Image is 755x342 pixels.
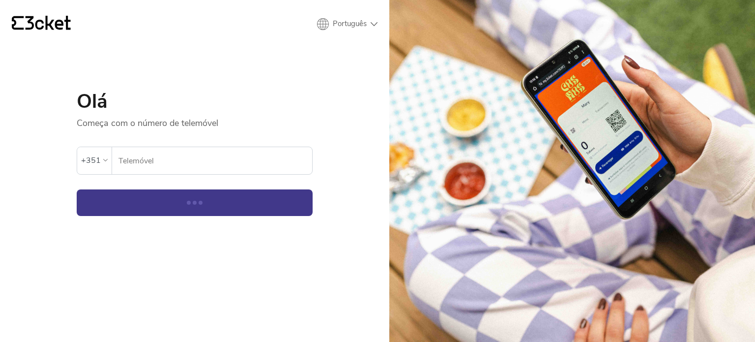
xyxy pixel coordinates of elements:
div: +351 [81,153,101,168]
g: {' '} [12,16,24,30]
button: Continuar [77,189,313,216]
p: Começa com o número de telemóvel [77,111,313,129]
a: {' '} [12,16,71,32]
input: Telemóvel [118,147,312,174]
h1: Olá [77,92,313,111]
label: Telemóvel [112,147,312,175]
